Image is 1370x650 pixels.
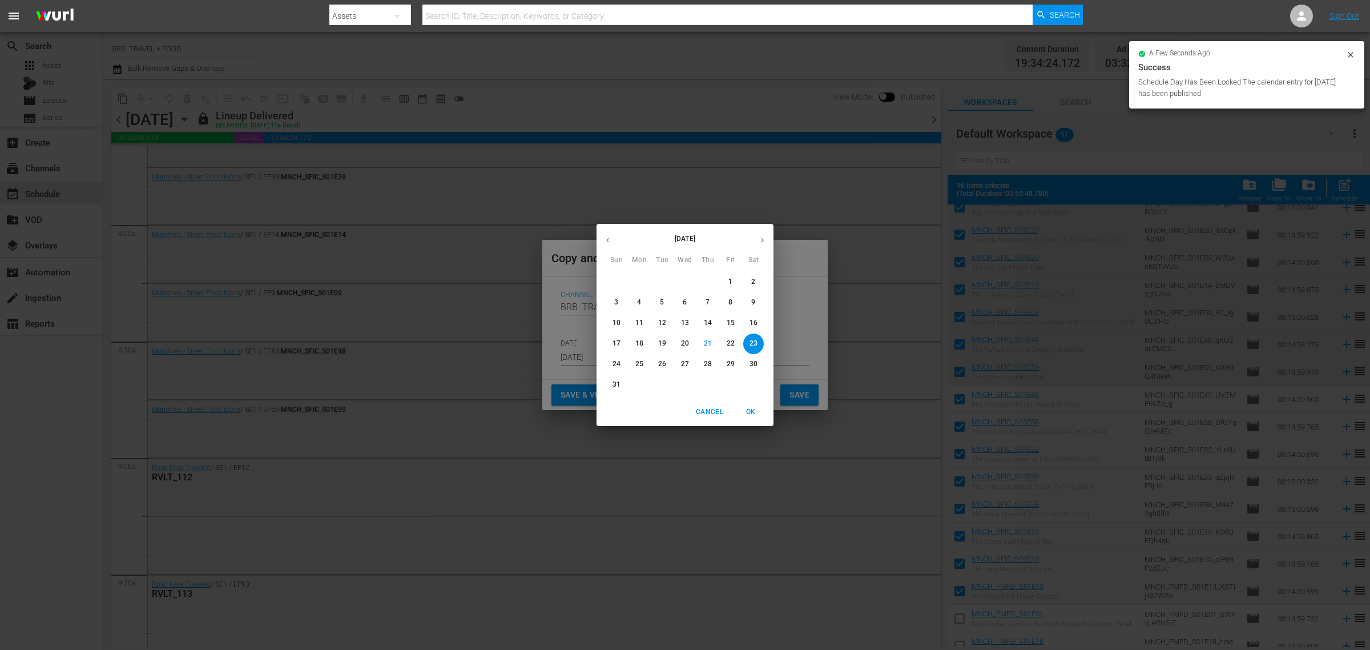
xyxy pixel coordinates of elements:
[1050,5,1080,25] span: Search
[652,334,672,354] button: 19
[706,298,710,307] p: 7
[613,359,620,369] p: 24
[683,298,687,307] p: 6
[720,334,741,354] button: 22
[698,292,718,313] button: 7
[675,354,695,375] button: 27
[720,354,741,375] button: 29
[652,255,672,266] span: Tue
[704,359,712,369] p: 28
[743,292,764,313] button: 9
[658,339,666,348] p: 19
[743,334,764,354] button: 23
[728,298,732,307] p: 8
[629,255,650,266] span: Mon
[606,255,627,266] span: Sun
[635,339,643,348] p: 18
[606,334,627,354] button: 17
[720,272,741,292] button: 1
[737,406,764,418] span: OK
[614,298,618,307] p: 3
[629,313,650,334] button: 11
[698,354,718,375] button: 28
[681,339,689,348] p: 20
[720,292,741,313] button: 8
[1329,11,1359,21] a: Sign Out
[652,292,672,313] button: 5
[675,334,695,354] button: 20
[732,403,769,422] button: OK
[619,234,751,244] p: [DATE]
[660,298,664,307] p: 5
[681,318,689,328] p: 13
[750,318,757,328] p: 16
[675,255,695,266] span: Wed
[691,403,728,422] button: Cancel
[743,313,764,334] button: 16
[743,255,764,266] span: Sat
[658,359,666,369] p: 26
[613,380,620,390] p: 31
[1138,61,1355,74] div: Success
[743,354,764,375] button: 30
[7,9,21,23] span: menu
[698,255,718,266] span: Thu
[675,292,695,313] button: 6
[727,359,735,369] p: 29
[629,292,650,313] button: 4
[27,3,82,30] img: ans4CAIJ8jUAAAAAAAAAAAAAAAAAAAAAAAAgQb4GAAAAAAAAAAAAAAAAAAAAAAAAJMjXAAAAAAAAAAAAAAAAAAAAAAAAgAT5G...
[652,354,672,375] button: 26
[629,334,650,354] button: 18
[652,313,672,334] button: 12
[681,359,689,369] p: 27
[751,298,755,307] p: 9
[606,292,627,313] button: 3
[675,313,695,334] button: 13
[606,313,627,334] button: 10
[704,339,712,348] p: 21
[637,298,641,307] p: 4
[613,318,620,328] p: 10
[606,375,627,395] button: 31
[743,272,764,292] button: 2
[635,359,643,369] p: 25
[658,318,666,328] p: 12
[613,339,620,348] p: 17
[606,354,627,375] button: 24
[698,313,718,334] button: 14
[727,339,735,348] p: 22
[696,406,723,418] span: Cancel
[635,318,643,328] p: 11
[750,359,757,369] p: 30
[720,313,741,334] button: 15
[1149,49,1210,58] span: a few seconds ago
[698,334,718,354] button: 21
[750,339,757,348] p: 23
[728,277,732,287] p: 1
[1138,77,1343,99] div: Schedule Day Has Been Locked The calendar entry for [DATE] has been published
[704,318,712,328] p: 14
[629,354,650,375] button: 25
[751,277,755,287] p: 2
[720,255,741,266] span: Fri
[727,318,735,328] p: 15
